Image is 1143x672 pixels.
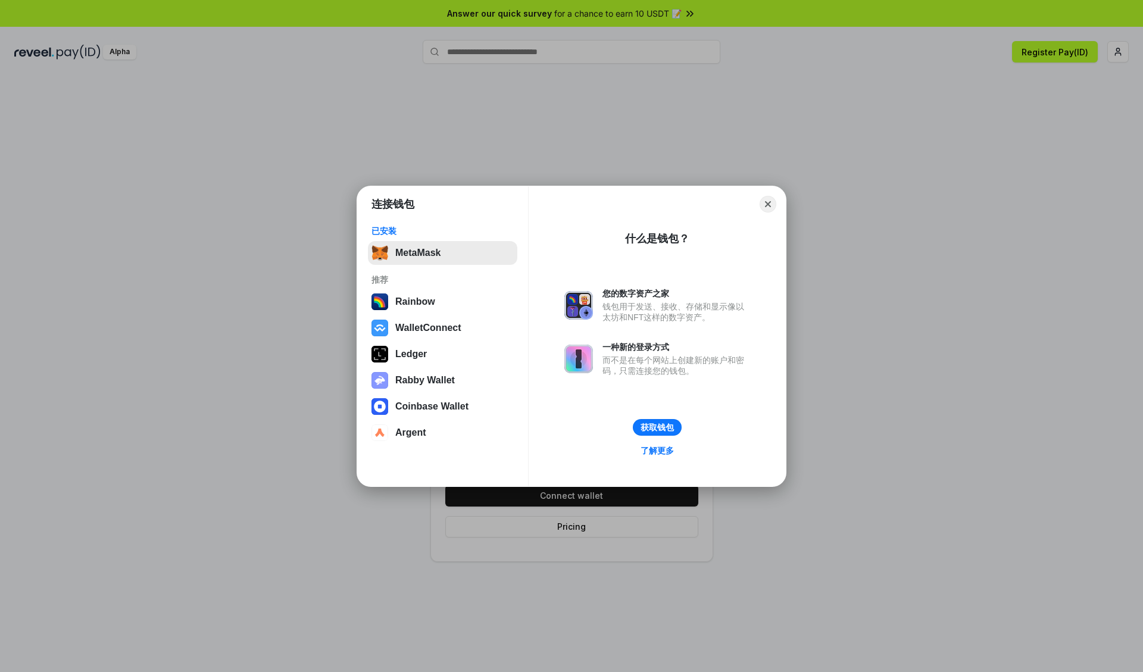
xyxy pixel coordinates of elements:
[564,345,593,373] img: svg+xml,%3Csvg%20xmlns%3D%22http%3A%2F%2Fwww.w3.org%2F2000%2Fsvg%22%20fill%3D%22none%22%20viewBox...
[368,290,517,314] button: Rainbow
[641,422,674,433] div: 获取钱包
[371,372,388,389] img: svg+xml,%3Csvg%20xmlns%3D%22http%3A%2F%2Fwww.w3.org%2F2000%2Fsvg%22%20fill%3D%22none%22%20viewBox...
[368,241,517,265] button: MetaMask
[368,316,517,340] button: WalletConnect
[395,323,461,333] div: WalletConnect
[371,320,388,336] img: svg+xml,%3Csvg%20width%3D%2228%22%20height%3D%2228%22%20viewBox%3D%220%200%2028%2028%22%20fill%3D...
[602,288,750,299] div: 您的数字资产之家
[625,232,689,246] div: 什么是钱包？
[371,398,388,415] img: svg+xml,%3Csvg%20width%3D%2228%22%20height%3D%2228%22%20viewBox%3D%220%200%2028%2028%22%20fill%3D...
[633,443,681,458] a: 了解更多
[395,349,427,360] div: Ledger
[564,291,593,320] img: svg+xml,%3Csvg%20xmlns%3D%22http%3A%2F%2Fwww.w3.org%2F2000%2Fsvg%22%20fill%3D%22none%22%20viewBox...
[368,368,517,392] button: Rabby Wallet
[371,346,388,362] img: svg+xml,%3Csvg%20xmlns%3D%22http%3A%2F%2Fwww.w3.org%2F2000%2Fsvg%22%20width%3D%2228%22%20height%3...
[602,342,750,352] div: 一种新的登录方式
[602,301,750,323] div: 钱包用于发送、接收、存储和显示像以太坊和NFT这样的数字资产。
[371,274,514,285] div: 推荐
[760,196,776,212] button: Close
[395,296,435,307] div: Rainbow
[395,375,455,386] div: Rabby Wallet
[395,427,426,438] div: Argent
[371,226,514,236] div: 已安装
[641,445,674,456] div: 了解更多
[395,401,469,412] div: Coinbase Wallet
[371,197,414,211] h1: 连接钱包
[368,395,517,418] button: Coinbase Wallet
[633,419,682,436] button: 获取钱包
[371,245,388,261] img: svg+xml,%3Csvg%20fill%3D%22none%22%20height%3D%2233%22%20viewBox%3D%220%200%2035%2033%22%20width%...
[395,248,441,258] div: MetaMask
[371,293,388,310] img: svg+xml,%3Csvg%20width%3D%22120%22%20height%3D%22120%22%20viewBox%3D%220%200%20120%20120%22%20fil...
[368,421,517,445] button: Argent
[602,355,750,376] div: 而不是在每个网站上创建新的账户和密码，只需连接您的钱包。
[371,424,388,441] img: svg+xml,%3Csvg%20width%3D%2228%22%20height%3D%2228%22%20viewBox%3D%220%200%2028%2028%22%20fill%3D...
[368,342,517,366] button: Ledger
